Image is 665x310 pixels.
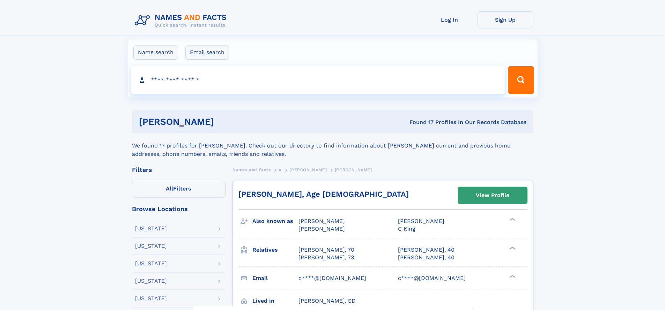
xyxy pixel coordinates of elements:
[312,118,526,126] div: Found 17 Profiles In Our Records Database
[398,246,455,254] a: [PERSON_NAME], 40
[135,261,167,266] div: [US_STATE]
[476,187,509,203] div: View Profile
[252,272,298,284] h3: Email
[252,244,298,256] h3: Relatives
[298,225,345,232] span: [PERSON_NAME]
[135,278,167,284] div: [US_STATE]
[398,225,415,232] span: C King
[289,165,327,174] a: [PERSON_NAME]
[508,246,516,250] div: ❯
[252,215,298,227] h3: Also known as
[508,274,516,279] div: ❯
[135,296,167,301] div: [US_STATE]
[335,167,372,172] span: [PERSON_NAME]
[252,295,298,307] h3: Lived in
[133,45,178,60] label: Name search
[135,226,167,231] div: [US_STATE]
[398,218,444,224] span: [PERSON_NAME]
[238,190,409,199] a: [PERSON_NAME], Age [DEMOGRAPHIC_DATA]
[132,11,232,30] img: Logo Names and Facts
[298,218,345,224] span: [PERSON_NAME]
[135,243,167,249] div: [US_STATE]
[508,66,534,94] button: Search Button
[185,45,229,60] label: Email search
[508,217,516,222] div: ❯
[298,246,354,254] a: [PERSON_NAME], 70
[132,206,226,212] div: Browse Locations
[478,11,533,28] a: Sign Up
[166,185,173,192] span: All
[131,66,505,94] input: search input
[289,167,327,172] span: [PERSON_NAME]
[132,181,226,197] label: Filters
[422,11,478,28] a: Log In
[298,254,354,261] a: [PERSON_NAME], 73
[279,167,282,172] span: A
[139,117,312,126] h1: [PERSON_NAME]
[132,167,226,173] div: Filters
[458,187,527,204] a: View Profile
[398,254,455,261] a: [PERSON_NAME], 40
[279,165,282,174] a: A
[132,133,533,158] div: We found 17 profiles for [PERSON_NAME]. Check out our directory to find information about [PERSON...
[232,165,271,174] a: Names and Facts
[298,297,356,304] span: [PERSON_NAME], SD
